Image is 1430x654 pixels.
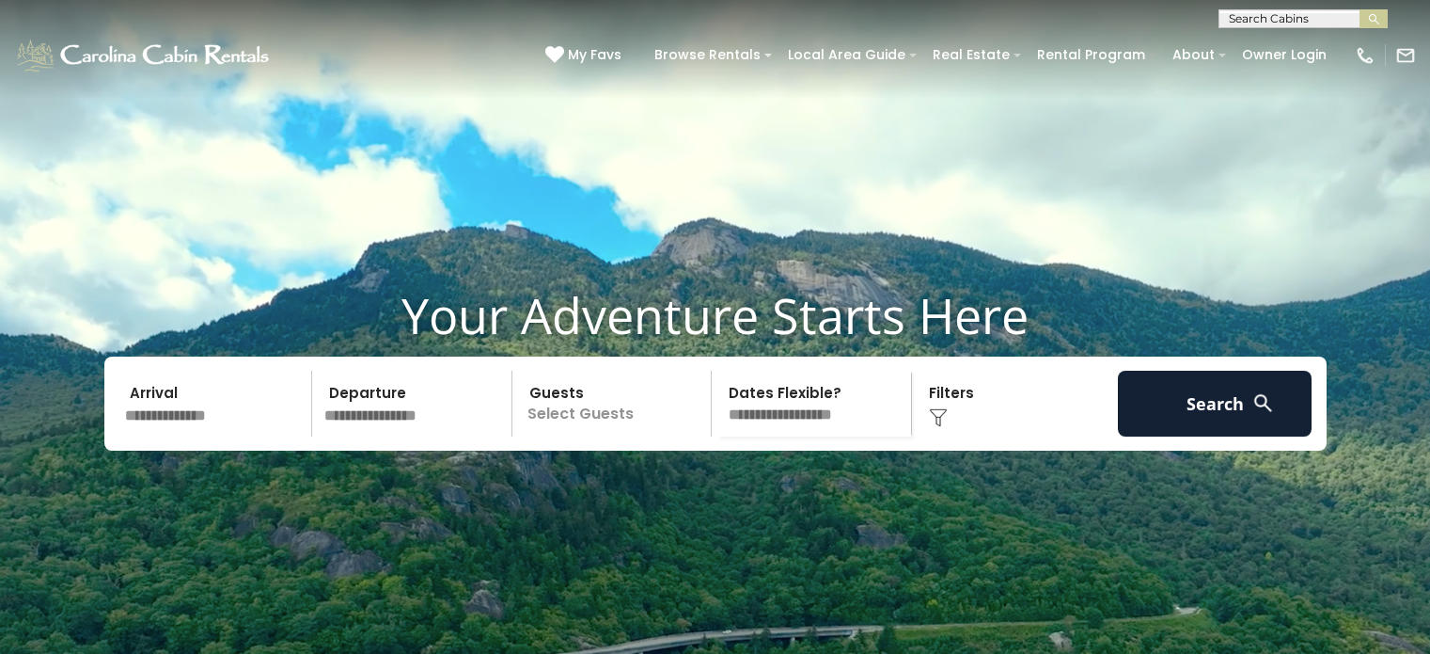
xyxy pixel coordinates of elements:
a: About [1163,40,1224,70]
a: Rental Program [1028,40,1155,70]
a: Owner Login [1233,40,1336,70]
a: My Favs [545,45,626,66]
h1: Your Adventure Starts Here [14,286,1416,344]
img: mail-regular-white.png [1395,45,1416,66]
a: Local Area Guide [778,40,915,70]
img: White-1-1-2.png [14,37,275,74]
button: Search [1118,371,1312,437]
img: filter--v1.png [929,408,948,427]
span: My Favs [568,45,621,65]
img: phone-regular-white.png [1355,45,1375,66]
a: Real Estate [923,40,1019,70]
a: Browse Rentals [645,40,770,70]
p: Select Guests [518,371,712,437]
img: search-regular-white.png [1251,391,1275,415]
